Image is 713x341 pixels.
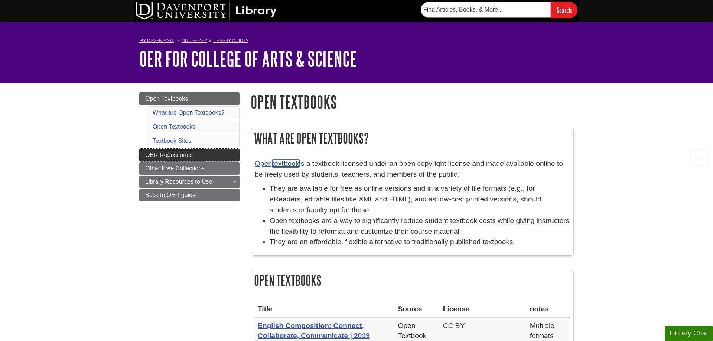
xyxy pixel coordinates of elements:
a: English Composition: Connect, Collaborate, Communicate | 2019 [258,322,370,340]
a: Other Free Collections [139,162,240,175]
span: Open Textbooks [145,95,188,102]
form: Searches DU Library's articles, books, and more [421,2,577,18]
span: Library Resources to Use [145,178,212,185]
a: OER Repositories [139,149,240,161]
img: DU Library [136,2,277,20]
a: Back to OER guide [139,189,240,201]
h2: What are Open Textbooks? [251,128,573,148]
input: Search [551,2,577,18]
a: DU Library [182,38,207,43]
a: Back to Top [687,153,711,163]
a: Open Textbooks [139,92,240,105]
a: Library Resources to Use [139,176,240,188]
p: is a textbook licensed under an open copyright license and made available online to be freely use... [255,158,570,180]
span: Back to OER guide [145,192,196,198]
span: Other Free Collections [145,165,205,171]
th: Source [395,301,440,317]
a: Library Guides [213,38,248,43]
div: Guide Page Menu [139,92,240,201]
a: textbook [272,160,299,167]
a: OER for College of Arts & Science [139,47,357,70]
li: They are an affordable, flexible alternative to traditionally published textbooks. [270,237,570,247]
th: notes [527,301,570,317]
button: Library Chat [665,326,713,341]
li: Open textbooks are a way to significantly reduce student textbook costs while giving instructors ... [270,216,570,237]
span: OER Repositories [145,152,193,158]
li: They are available for free as online versions and in a variety of file formats (e.g., for eReade... [270,183,570,215]
a: Open [255,160,272,167]
th: Title [255,301,395,317]
a: Open Textbooks [153,124,195,130]
h1: Open Textbooks [251,92,574,111]
a: My Davenport [139,37,174,44]
nav: breadcrumb [139,36,574,47]
a: What are Open Textbooks? [153,109,225,116]
th: License [440,301,527,317]
h2: Open Textbooks [251,270,573,290]
a: Textbook Sites [153,138,191,144]
input: Find Articles, Books, & More... [421,2,551,17]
